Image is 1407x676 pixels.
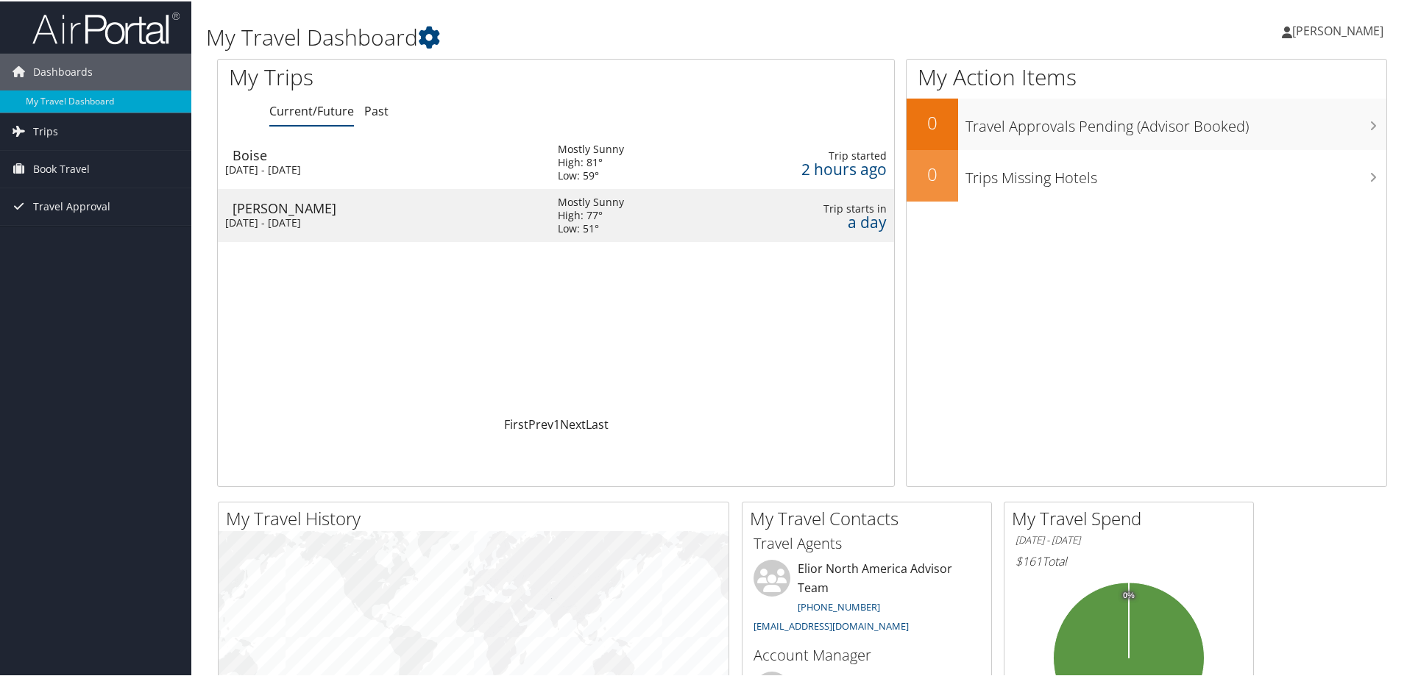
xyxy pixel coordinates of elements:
[226,505,729,530] h2: My Travel History
[1016,552,1242,568] h6: Total
[553,415,560,431] a: 1
[558,194,624,207] div: Mostly Sunny
[724,148,887,161] div: Trip started
[1292,21,1383,38] span: [PERSON_NAME]
[754,618,909,631] a: [EMAIL_ADDRESS][DOMAIN_NAME]
[233,147,543,160] div: Boise
[225,162,536,175] div: [DATE] - [DATE]
[225,215,536,228] div: [DATE] - [DATE]
[907,109,958,134] h2: 0
[206,21,1001,51] h1: My Travel Dashboard
[754,644,980,664] h3: Account Manager
[907,149,1386,200] a: 0Trips Missing Hotels
[33,149,90,186] span: Book Travel
[907,97,1386,149] a: 0Travel Approvals Pending (Advisor Booked)
[750,505,991,530] h2: My Travel Contacts
[504,415,528,431] a: First
[364,102,389,118] a: Past
[560,415,586,431] a: Next
[528,415,553,431] a: Prev
[907,160,958,185] h2: 0
[32,10,180,44] img: airportal-logo.png
[1012,505,1253,530] h2: My Travel Spend
[586,415,609,431] a: Last
[33,187,110,224] span: Travel Approval
[558,207,624,221] div: High: 77°
[746,558,988,637] li: Elior North America Advisor Team
[907,60,1386,91] h1: My Action Items
[33,112,58,149] span: Trips
[558,154,624,168] div: High: 81°
[33,52,93,89] span: Dashboards
[1016,552,1042,568] span: $161
[1282,7,1398,51] a: [PERSON_NAME]
[724,161,887,174] div: 2 hours ago
[558,221,624,234] div: Low: 51°
[558,168,624,181] div: Low: 59°
[233,200,543,213] div: [PERSON_NAME]
[724,214,887,227] div: a day
[724,201,887,214] div: Trip starts in
[798,599,880,612] a: [PHONE_NUMBER]
[754,532,980,552] h3: Travel Agents
[269,102,354,118] a: Current/Future
[1123,590,1135,599] tspan: 0%
[965,159,1386,187] h3: Trips Missing Hotels
[965,107,1386,135] h3: Travel Approvals Pending (Advisor Booked)
[229,60,601,91] h1: My Trips
[558,141,624,154] div: Mostly Sunny
[1016,532,1242,546] h6: [DATE] - [DATE]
